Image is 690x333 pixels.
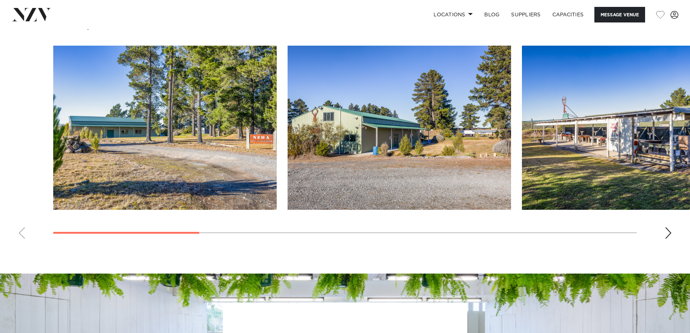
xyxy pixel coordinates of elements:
[478,7,505,22] a: BLOG
[288,46,511,210] swiper-slide: 2 / 10
[428,7,478,22] a: Locations
[12,8,51,21] img: nzv-logo.png
[547,7,590,22] a: Capacities
[594,7,645,22] button: Message Venue
[53,46,277,210] swiper-slide: 1 / 10
[505,7,546,22] a: SUPPLIERS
